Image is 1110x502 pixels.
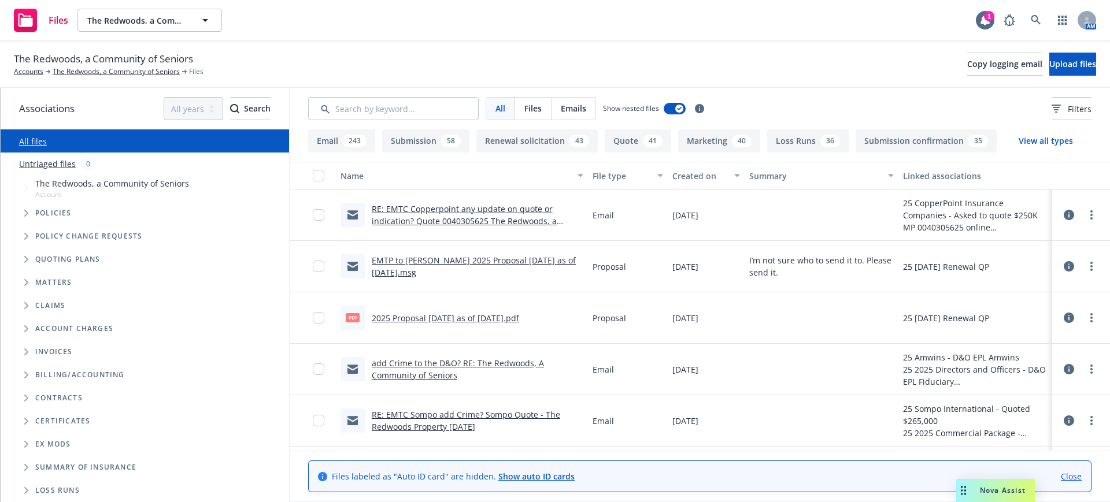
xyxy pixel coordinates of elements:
[35,279,72,286] span: Matters
[230,97,271,120] button: SearchSearch
[605,129,671,153] button: Quote
[35,325,113,332] span: Account charges
[593,312,626,324] span: Proposal
[856,129,997,153] button: Submission confirmation
[643,135,663,147] div: 41
[35,233,142,240] span: Policy change requests
[672,261,698,273] span: [DATE]
[35,210,72,217] span: Policies
[1052,103,1091,115] span: Filters
[1085,208,1098,222] a: more
[980,485,1026,495] span: Nova Assist
[372,409,560,432] a: RE: EMTC Sompo add Crime? Sompo Quote - The Redwoods Property [DATE]
[35,441,71,448] span: Ex Mods
[672,209,698,221] span: [DATE]
[1085,414,1098,427] a: more
[903,312,989,324] div: 25 [DATE] Renewal QP
[603,103,659,113] span: Show nested files
[87,14,187,27] span: The Redwoods, a Community of Seniors
[35,371,125,378] span: Billing/Accounting
[956,479,971,502] div: Drag to move
[77,9,222,32] button: The Redwoods, a Community of Seniors
[903,261,989,273] div: 25 [DATE] Renewal QP
[593,415,614,427] span: Email
[313,363,324,375] input: Toggle Row Selected
[53,66,180,77] a: The Redwoods, a Community of Seniors
[1085,311,1098,325] a: more
[1068,103,1091,115] span: Filters
[313,312,324,323] input: Toggle Row Selected
[749,170,881,182] div: Summary
[1049,53,1096,76] button: Upload files
[441,135,461,147] div: 58
[308,97,479,120] input: Search by keyword...
[1,175,289,363] div: Tree Example
[343,135,367,147] div: 243
[1051,9,1074,32] a: Switch app
[35,487,80,494] span: Loss Runs
[820,135,840,147] div: 36
[668,162,745,189] button: Created on
[524,102,542,114] span: Files
[372,255,576,278] a: EMTP to [PERSON_NAME] 2025 Proposal [DATE] as of [DATE].msg
[984,11,994,21] div: 1
[898,162,1052,189] button: Linked associations
[593,363,614,375] span: Email
[80,157,96,170] div: 0
[35,464,136,471] span: Summary of insurance
[903,351,1048,363] div: 25 Amwins - D&O EPL Amwins
[189,66,203,77] span: Files
[230,98,271,120] div: Search
[903,170,1048,182] div: Linked associations
[672,312,698,324] span: [DATE]
[593,261,626,273] span: Proposal
[588,162,668,189] button: File type
[14,66,43,77] a: Accounts
[35,395,83,401] span: Contracts
[672,170,727,182] div: Created on
[19,158,76,170] a: Untriaged files
[767,129,849,153] button: Loss Runs
[49,16,68,25] span: Files
[35,418,90,425] span: Certificates
[1085,259,1098,273] a: more
[1000,129,1091,153] button: View all types
[672,415,698,427] span: [DATE]
[35,177,189,189] span: The Redwoods, a Community of Seniors
[749,254,894,278] span: I’m not sure who to send it to. Please send it.
[561,102,586,114] span: Emails
[956,479,1035,502] button: Nova Assist
[382,129,469,153] button: Submission
[35,189,189,199] span: Account
[967,58,1042,69] span: Copy logging email
[346,313,360,322] span: pdf
[35,256,101,263] span: Quoting plans
[372,203,557,239] a: RE: EMTC Copperpoint any update on quote or indication? Quote 0040305625 The Redwoods, a Communit...
[903,403,1048,427] div: 25 Sompo International - Quoted $265,000
[372,358,544,381] a: add Crime to the D&O? RE: The Redwoods, A Community of Seniors
[593,209,614,221] span: Email
[1049,58,1096,69] span: Upload files
[19,136,47,147] a: All files
[495,102,505,114] span: All
[968,135,988,147] div: 35
[19,101,75,116] span: Associations
[336,162,588,189] button: Name
[569,135,589,147] div: 43
[476,129,598,153] button: Renewal solicitation
[1052,97,1091,120] button: Filters
[313,261,324,272] input: Toggle Row Selected
[14,51,193,66] span: The Redwoods, a Community of Seniors
[732,135,752,147] div: 40
[903,197,1048,233] div: 25 CopperPoint Insurance Companies - Asked to quote $250K MP 0040305625 online
[308,129,375,153] button: Email
[745,162,898,189] button: Summary
[593,170,650,182] div: File type
[1061,470,1082,482] a: Close
[230,104,239,113] svg: Search
[967,53,1042,76] button: Copy logging email
[313,170,324,181] input: Select all
[903,427,1048,439] div: 25 2025 Commercial Package - Property, Crime, IM
[678,129,760,153] button: Marketing
[313,209,324,221] input: Toggle Row Selected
